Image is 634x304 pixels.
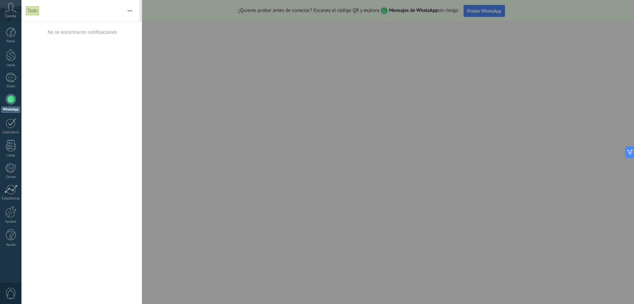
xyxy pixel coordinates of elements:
[5,14,16,19] span: Cuenta
[1,153,20,158] div: Listas
[1,175,20,179] div: Correo
[1,39,20,44] div: Panel
[1,243,20,247] div: Ayuda
[1,84,20,89] div: Chats
[26,6,39,16] div: Todo
[1,107,20,113] div: WhatsApp
[1,130,20,135] div: Calendario
[1,63,20,67] div: Leads
[1,220,20,224] div: Ajustes
[48,29,117,35] div: No se encontraron notificaciones
[1,196,20,201] div: Estadísticas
